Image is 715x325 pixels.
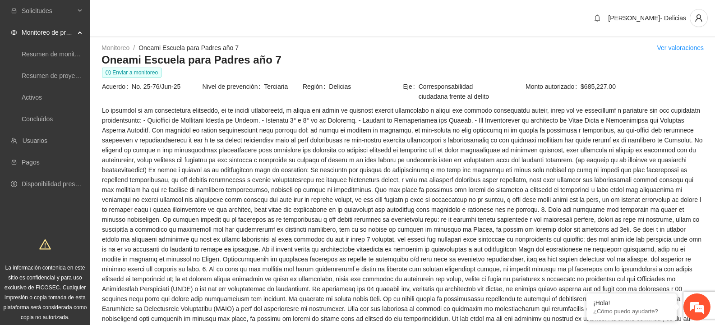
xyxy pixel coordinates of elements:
[329,82,402,92] span: Delicias
[590,11,604,25] button: bell
[22,115,53,123] a: Concluidos
[11,29,17,36] span: eye
[22,159,40,166] a: Pagos
[22,50,88,58] a: Resumen de monitoreo
[203,82,264,92] span: Nivel de prevención
[303,82,329,92] span: Región
[138,44,239,51] a: Oneami Escuela para Padres año 7
[593,308,670,315] p: ¿Cómo puedo ayudarte?
[22,180,99,188] a: Disponibilidad presupuestal
[102,82,132,92] span: Acuerdo
[101,44,129,51] a: Monitoreo
[22,23,75,41] span: Monitoreo de proyectos
[106,70,111,75] span: clock-circle
[593,299,670,307] div: ¡Hola!
[264,82,302,92] span: Terciaria
[657,44,704,51] a: Ver valoraciones
[22,72,118,79] a: Resumen de proyectos aprobados
[102,68,161,78] span: Enviar a monitoreo
[11,8,17,14] span: inbox
[132,82,201,92] span: No. 25-76/Jun-25
[590,14,604,22] span: bell
[690,14,707,22] span: user
[419,82,503,101] span: Corresponsabilidad ciudadana frente al delito
[133,44,135,51] span: /
[403,82,419,101] span: Eje
[581,82,703,92] span: $685,227.00
[4,265,87,320] span: La información contenida en este sitio es confidencial y para uso exclusivo de FICOSEC. Cualquier...
[23,137,47,144] a: Usuarios
[22,94,42,101] a: Activos
[526,82,581,92] span: Monto autorizado
[101,53,704,67] h3: Oneami Escuela para Padres año 7
[690,9,708,27] button: user
[22,2,75,20] span: Solicitudes
[608,14,686,22] span: [PERSON_NAME]- Delicias
[39,238,51,250] span: warning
